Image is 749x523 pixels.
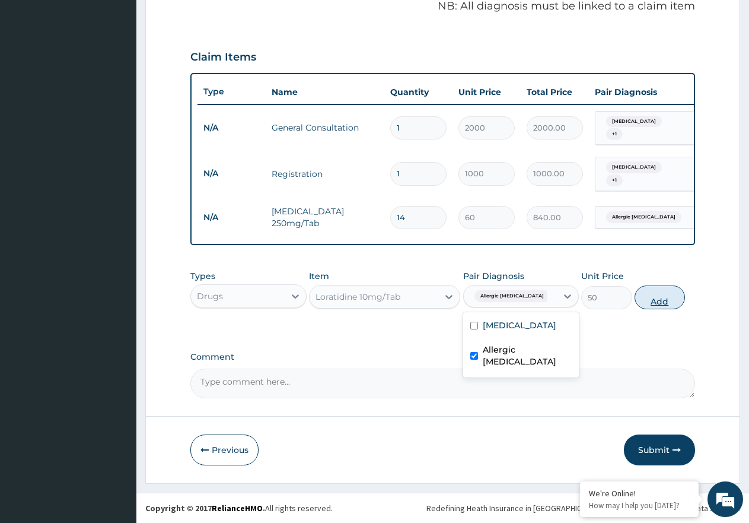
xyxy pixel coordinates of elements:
td: N/A [197,163,266,185]
span: [MEDICAL_DATA] [606,161,662,173]
span: Allergic [MEDICAL_DATA] [606,211,681,223]
h3: Claim Items [190,51,256,64]
label: Types [190,271,215,281]
th: Pair Diagnosis [589,80,719,104]
div: Drugs [197,290,223,302]
a: RelianceHMO [212,503,263,514]
div: Redefining Heath Insurance in [GEOGRAPHIC_DATA] using Telemedicine and Data Science! [426,502,740,514]
th: Total Price [521,80,589,104]
textarea: Type your message and hit 'Enter' [6,324,226,366]
button: Submit [624,435,695,465]
div: Chat with us now [62,66,199,82]
button: Add [635,286,685,309]
span: + 1 [606,128,623,140]
td: Registration [266,162,384,186]
span: Allergic [MEDICAL_DATA] [474,290,550,302]
label: Unit Price [581,270,624,282]
td: [MEDICAL_DATA] 250mg/Tab [266,199,384,235]
td: N/A [197,207,266,229]
label: Item [309,270,329,282]
label: Comment [190,352,695,362]
th: Name [266,80,384,104]
span: + 1 [606,175,623,186]
th: Type [197,81,266,103]
p: How may I help you today? [589,500,690,511]
label: Pair Diagnosis [463,270,524,282]
footer: All rights reserved. [136,493,749,523]
div: Loratidine 10mg/Tab [315,291,400,303]
label: [MEDICAL_DATA] [483,319,556,331]
div: We're Online! [589,488,690,499]
button: Previous [190,435,259,465]
span: [MEDICAL_DATA] [606,116,662,128]
label: Allergic [MEDICAL_DATA] [483,344,572,367]
img: d_794563401_company_1708531726252_794563401 [22,59,48,89]
strong: Copyright © 2017 . [145,503,265,514]
th: Unit Price [452,80,521,104]
span: We're online! [69,150,164,270]
div: Minimize live chat window [195,6,223,34]
td: General Consultation [266,116,384,140]
td: N/A [197,117,266,139]
th: Quantity [384,80,452,104]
